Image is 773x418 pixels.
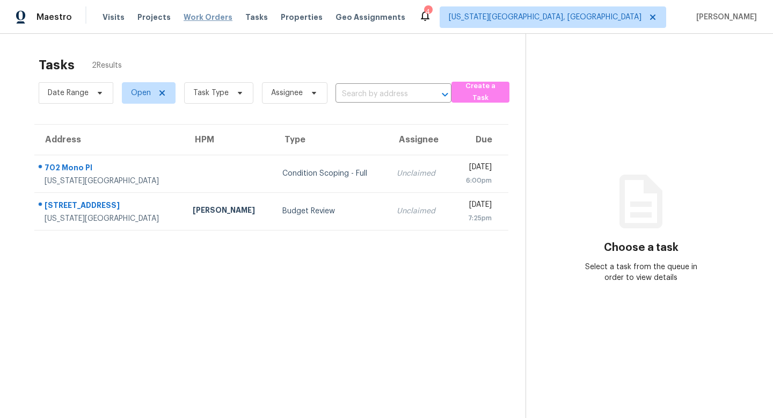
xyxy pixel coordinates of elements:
input: Search by address [336,86,421,103]
div: [US_STATE][GEOGRAPHIC_DATA] [45,213,176,224]
div: [US_STATE][GEOGRAPHIC_DATA] [45,176,176,186]
span: [US_STATE][GEOGRAPHIC_DATA], [GEOGRAPHIC_DATA] [449,12,641,23]
span: Properties [281,12,323,23]
th: Address [34,125,184,155]
th: Assignee [388,125,451,155]
span: Assignee [271,88,303,98]
h2: Tasks [39,60,75,70]
div: [PERSON_NAME] [193,205,265,218]
span: Projects [137,12,171,23]
span: Work Orders [184,12,232,23]
button: Create a Task [451,82,509,103]
th: HPM [184,125,274,155]
div: [DATE] [460,199,492,213]
h3: Choose a task [604,242,679,253]
div: 6:00pm [460,175,492,186]
div: Budget Review [282,206,380,217]
div: Condition Scoping - Full [282,168,380,179]
div: Select a task from the queue in order to view details [584,262,698,283]
div: Unclaimed [397,168,442,179]
span: Tasks [245,13,268,21]
div: 4 [424,6,432,17]
button: Open [437,87,453,102]
div: [DATE] [460,162,492,175]
span: Open [131,88,151,98]
div: [STREET_ADDRESS] [45,200,176,213]
span: 2 Results [92,60,122,71]
span: Create a Task [457,80,504,105]
span: Maestro [37,12,72,23]
span: Visits [103,12,125,23]
span: Date Range [48,88,89,98]
div: 702 Mono Pl [45,162,176,176]
span: Task Type [193,88,229,98]
div: Unclaimed [397,206,442,217]
div: 7:25pm [460,213,492,224]
th: Type [274,125,389,155]
span: Geo Assignments [336,12,405,23]
span: [PERSON_NAME] [692,12,757,23]
th: Due [451,125,508,155]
